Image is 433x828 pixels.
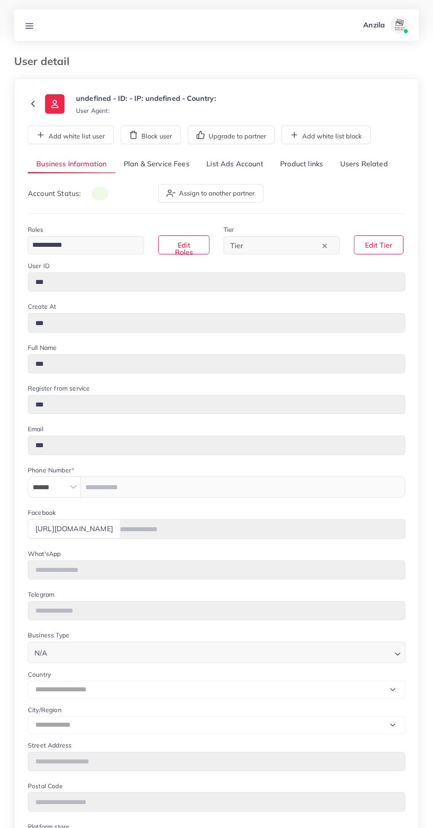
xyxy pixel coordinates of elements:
a: List Ads Account [198,155,272,174]
button: Upgrade to partner [188,126,275,144]
label: Telegram [28,590,54,599]
a: Plan & Service Fees [115,155,198,174]
a: Users Related [331,155,396,174]
label: Create At [28,302,56,311]
img: ic-user-info.36bf1079.svg [45,94,65,114]
h3: User detail [14,55,76,68]
button: Edit Roles [158,235,209,254]
label: User ID [28,261,49,270]
div: Search for option [28,642,405,663]
button: Add white list user [28,126,114,144]
button: Block user [121,126,181,144]
div: Search for option [224,236,340,254]
p: Anzila [363,19,385,30]
label: Register from service [28,384,90,393]
label: Postal Code [28,782,62,790]
button: Edit Tier [354,235,403,254]
input: Search for option [50,644,391,659]
span: N/A [33,647,49,659]
label: Full Name [28,343,57,352]
label: Country [28,670,51,679]
a: Product links [272,155,331,174]
button: Assign to another partner [158,184,263,203]
input: Search for option [246,238,321,252]
img: avatar [391,16,408,34]
div: [URL][DOMAIN_NAME] [28,519,120,538]
a: Anzilaavatar [358,16,412,34]
label: Tier [224,225,234,234]
div: Search for option [28,236,144,254]
label: What'sApp [28,549,61,558]
a: Business Information [28,155,115,174]
label: Phone Number [28,466,74,475]
input: Search for option [29,238,133,252]
label: Email [28,425,43,433]
button: Clear Selected [323,240,327,250]
small: User Agent: [76,106,110,115]
label: City/Region [28,705,61,714]
label: Street Address [28,741,72,750]
span: Tier [228,239,245,252]
label: Facebook [28,508,56,517]
label: Business Type [28,631,69,640]
p: Account Status: [28,188,108,199]
button: Add white list block [281,126,371,144]
label: Roles [28,225,43,234]
p: undefined - ID: - IP: undefined - Country: [76,93,216,103]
